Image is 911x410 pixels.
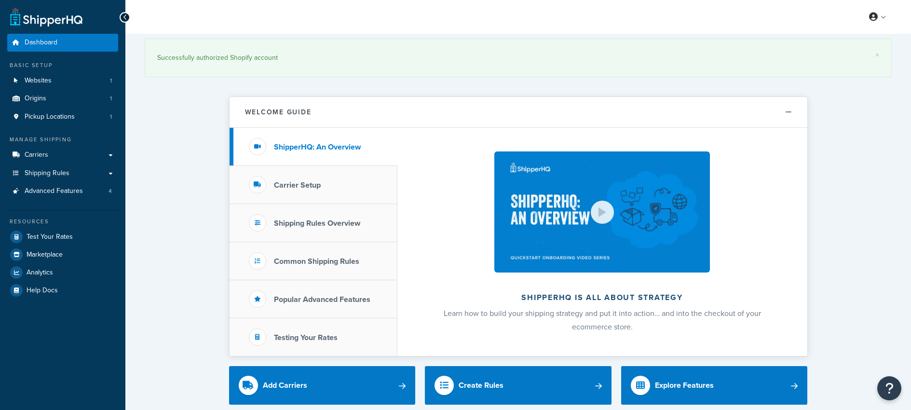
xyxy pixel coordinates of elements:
h3: Popular Advanced Features [274,295,370,304]
div: Explore Features [655,379,714,392]
span: Origins [25,95,46,103]
li: Advanced Features [7,182,118,200]
h3: Common Shipping Rules [274,257,359,266]
h2: ShipperHQ is all about strategy [423,293,782,302]
span: Help Docs [27,287,58,295]
div: Create Rules [459,379,503,392]
a: Advanced Features4 [7,182,118,200]
h3: Testing Your Rates [274,333,338,342]
img: ShipperHQ is all about strategy [494,151,709,273]
a: Help Docs [7,282,118,299]
h2: Welcome Guide [245,109,312,116]
span: 1 [110,113,112,121]
span: Pickup Locations [25,113,75,121]
h3: Shipping Rules Overview [274,219,360,228]
div: Basic Setup [7,61,118,69]
div: Add Carriers [263,379,307,392]
span: Carriers [25,151,48,159]
a: Origins1 [7,90,118,108]
a: Carriers [7,146,118,164]
a: Add Carriers [229,366,416,405]
a: Explore Features [621,366,808,405]
div: Successfully authorized Shopify account [157,51,879,65]
a: Test Your Rates [7,228,118,246]
button: Welcome Guide [230,97,807,128]
span: Test Your Rates [27,233,73,241]
a: Analytics [7,264,118,281]
span: 4 [109,187,112,195]
li: Origins [7,90,118,108]
a: Create Rules [425,366,612,405]
h3: ShipperHQ: An Overview [274,143,361,151]
a: × [875,51,879,59]
button: Open Resource Center [877,376,901,400]
span: Learn how to build your shipping strategy and put it into action… and into the checkout of your e... [444,308,761,332]
span: Advanced Features [25,187,83,195]
span: Dashboard [25,39,57,47]
a: Shipping Rules [7,164,118,182]
a: Websites1 [7,72,118,90]
span: 1 [110,95,112,103]
h3: Carrier Setup [274,181,321,190]
span: Marketplace [27,251,63,259]
li: Pickup Locations [7,108,118,126]
span: Analytics [27,269,53,277]
span: Shipping Rules [25,169,69,178]
a: Marketplace [7,246,118,263]
span: 1 [110,77,112,85]
span: Websites [25,77,52,85]
a: Pickup Locations1 [7,108,118,126]
div: Manage Shipping [7,136,118,144]
div: Resources [7,218,118,226]
li: Websites [7,72,118,90]
a: Dashboard [7,34,118,52]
